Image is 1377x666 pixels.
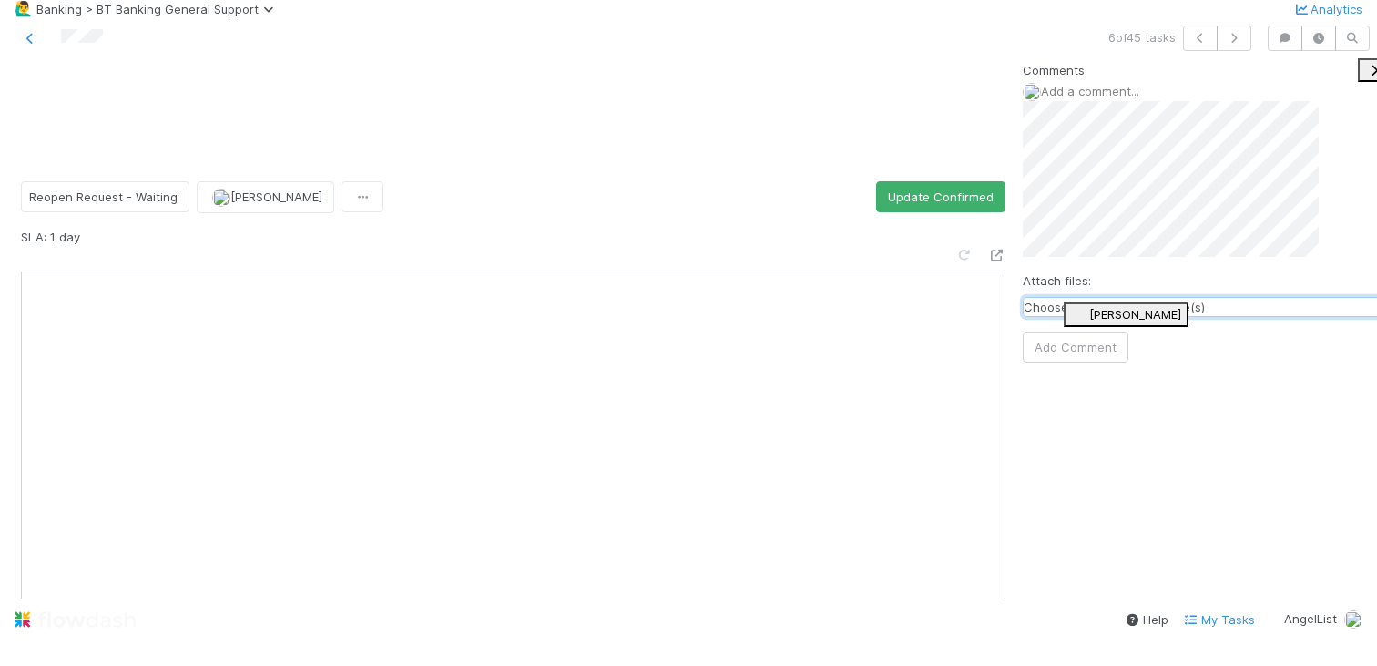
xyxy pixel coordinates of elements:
[1024,300,1205,314] span: Choose or drag and drop file(s)
[21,181,189,212] button: Reopen Request - Waiting
[15,1,33,16] span: 🙋‍♂️
[230,190,322,204] span: [PERSON_NAME]
[1183,612,1255,627] span: My Tasks
[1071,306,1089,324] img: avatar_3ada3d7a-7184-472b-a6ff-1830e1bb1afd.png
[29,190,178,204] span: Reopen Request - Waiting
[1023,332,1128,363] button: Add Comment
[212,189,230,207] img: avatar_3ada3d7a-7184-472b-a6ff-1830e1bb1afd.png
[1125,610,1168,629] div: Help
[1284,611,1337,626] span: AngelList
[1108,28,1176,46] span: 6 of 45 tasks
[1292,2,1362,16] a: Analytics
[1023,83,1041,101] img: avatar_a8b9208c-77c1-4b07-b461-d8bc701f972e.png
[1064,302,1188,327] button: [PERSON_NAME]
[1344,610,1362,629] img: avatar_a8b9208c-77c1-4b07-b461-d8bc701f972e.png
[36,2,280,16] span: Banking > BT Banking General Support
[876,181,1005,212] button: Update Confirmed
[197,181,334,213] button: [PERSON_NAME]
[15,604,136,635] img: logo-inverted-e16ddd16eac7371096b0.svg
[1089,307,1181,322] span: [PERSON_NAME]
[21,230,80,244] span: SLA: 1 day
[1023,272,1091,290] label: Attach files:
[1041,84,1139,98] span: Add a comment...
[1183,610,1255,629] a: My Tasks
[1023,61,1085,79] span: Comments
